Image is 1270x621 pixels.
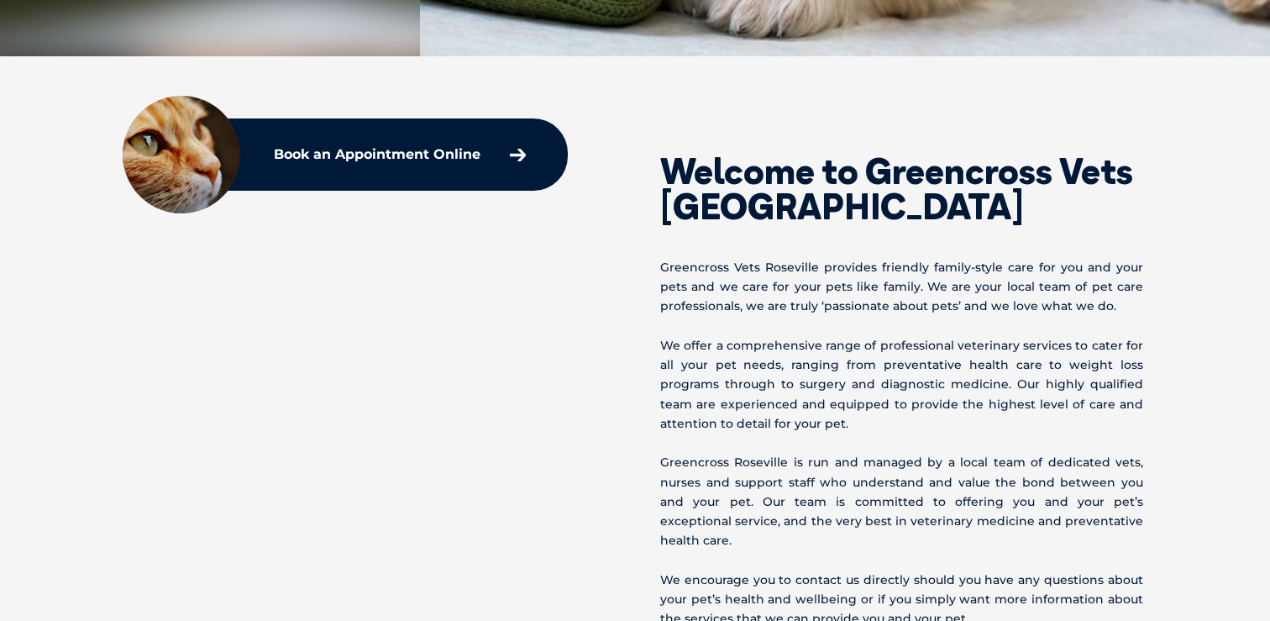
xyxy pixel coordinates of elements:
p: Greencross Roseville is run and managed by a local team of dedicated vets, nurses and support sta... [660,453,1143,550]
a: Book an Appointment Online [265,139,534,170]
h2: Welcome to Greencross Vets [GEOGRAPHIC_DATA] [660,154,1143,224]
p: Greencross Vets Roseville provides friendly family-style care for you and your pets and we care f... [660,258,1143,317]
p: We offer a comprehensive range of professional veterinary services to cater for all your pet need... [660,336,1143,434]
p: Book an Appointment Online [274,148,480,161]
